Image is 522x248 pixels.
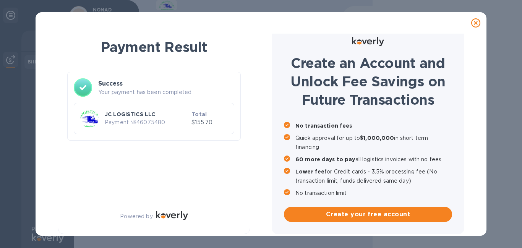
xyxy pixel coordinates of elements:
img: Logo [156,211,188,220]
h1: Create an Account and Unlock Fee Savings on Future Transactions [284,54,452,109]
p: all logistics invoices with no fees [295,155,452,164]
b: Lower fee [295,169,324,175]
b: No transaction fees [295,123,352,129]
img: Logo [352,37,384,46]
p: JC LOGISTICS LLC [105,110,188,118]
p: Payment № 46075480 [105,118,188,126]
p: No transaction limit [295,188,452,198]
p: $155.70 [191,118,228,126]
p: Powered by [120,212,152,220]
b: Total [191,111,207,117]
b: 60 more days to pay [295,156,355,162]
span: Create your free account [290,210,446,219]
p: for Credit cards - 3.5% processing fee (No transaction limit, funds delivered same day) [295,167,452,185]
p: Quick approval for up to in short term financing [295,133,452,152]
h3: Success [98,79,234,88]
button: Create your free account [284,207,452,222]
h1: Payment Result [70,37,238,57]
p: Your payment has been completed. [98,88,234,96]
b: $1,000,000 [360,135,394,141]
